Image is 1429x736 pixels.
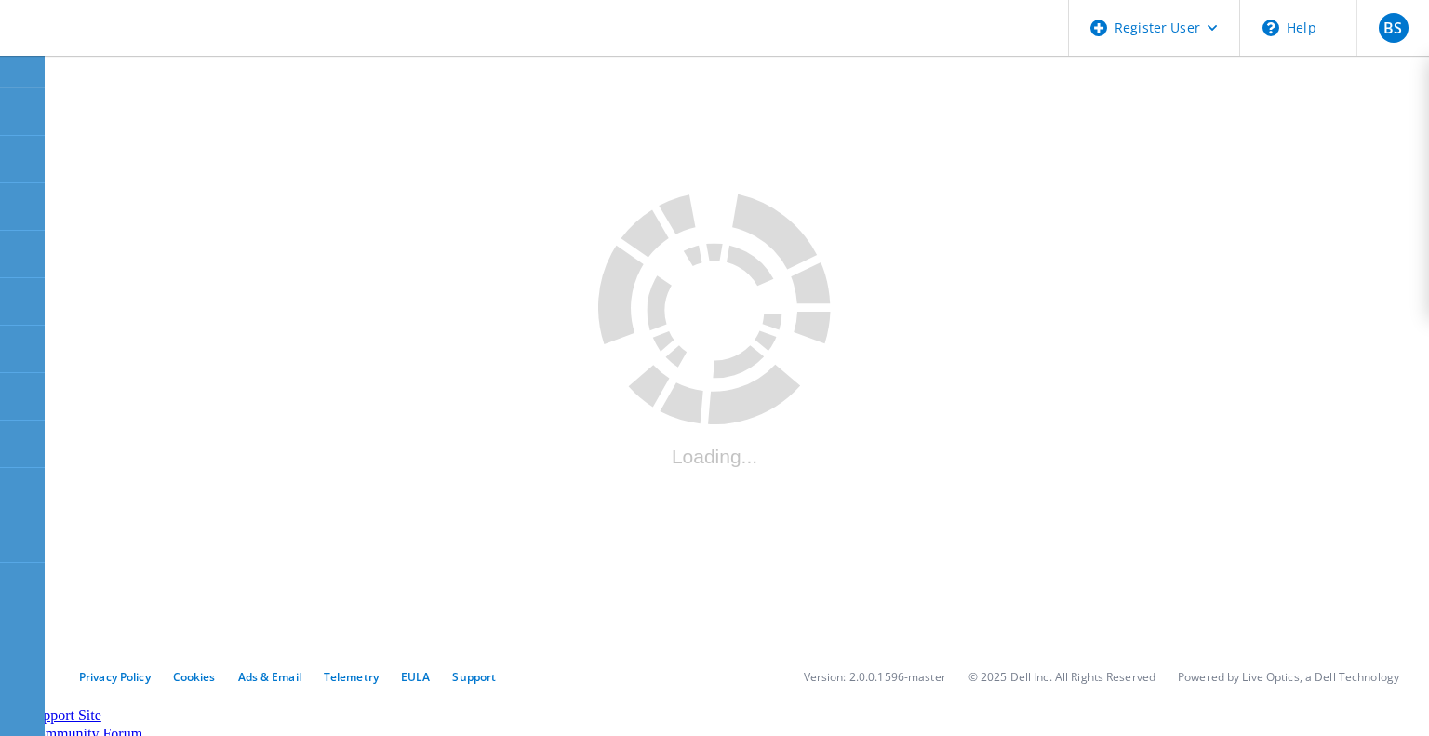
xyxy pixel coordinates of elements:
[1262,20,1279,36] svg: \n
[452,669,496,685] a: Support
[1178,669,1399,685] li: Powered by Live Optics, a Dell Technology
[238,669,301,685] a: Ads & Email
[19,36,219,52] a: Live Optics Dashboard
[804,669,946,685] li: Version: 2.0.0.1596-master
[79,669,151,685] a: Privacy Policy
[324,669,379,685] a: Telemetry
[401,669,430,685] a: EULA
[27,707,101,723] a: Support Site
[598,446,831,468] div: Loading...
[173,669,216,685] a: Cookies
[968,669,1155,685] li: © 2025 Dell Inc. All Rights Reserved
[1383,20,1402,35] span: BS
